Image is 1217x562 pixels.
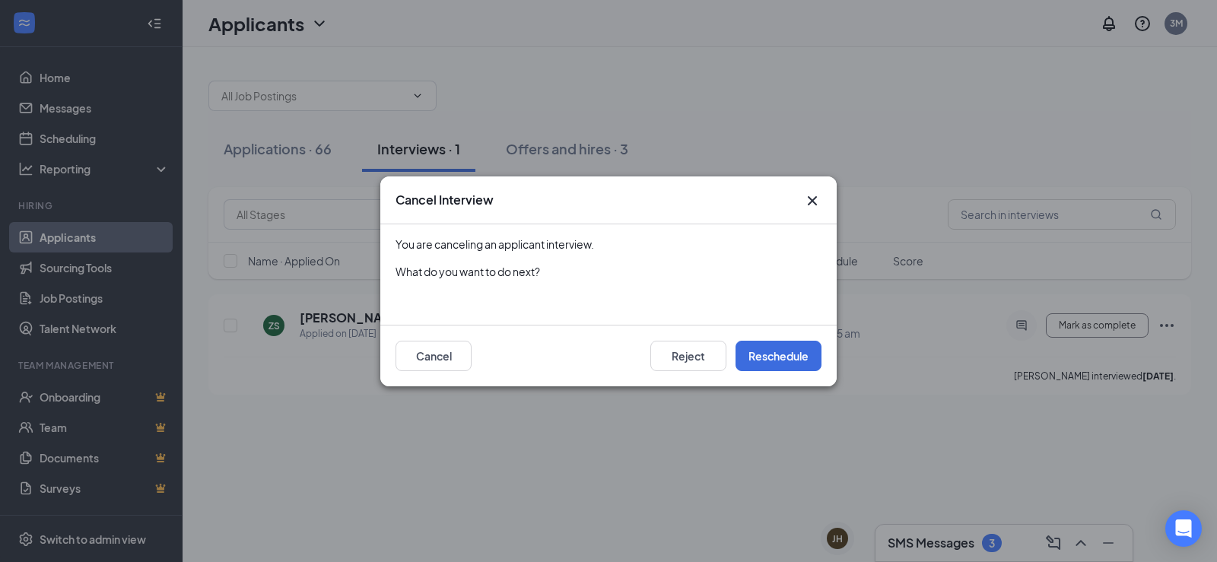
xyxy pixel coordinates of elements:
[396,264,821,279] div: What do you want to do next?
[803,192,821,210] svg: Cross
[803,192,821,210] button: Close
[736,341,821,371] button: Reschedule
[396,192,494,208] h3: Cancel Interview
[396,341,472,371] button: Cancel
[396,237,821,252] div: You are canceling an applicant interview.
[1165,510,1202,547] div: Open Intercom Messenger
[650,341,726,371] button: Reject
